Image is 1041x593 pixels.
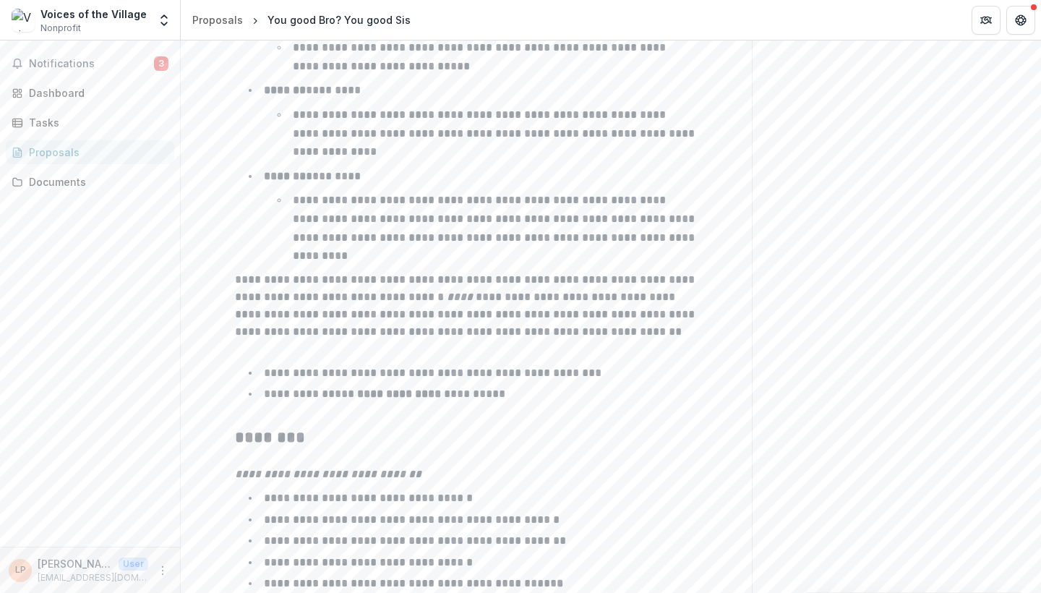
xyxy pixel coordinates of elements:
p: [EMAIL_ADDRESS][DOMAIN_NAME] [38,571,148,584]
div: Voices of the Village [40,7,147,22]
button: More [154,562,171,579]
div: Proposals [192,12,243,27]
a: Dashboard [6,81,174,105]
a: Tasks [6,111,174,135]
span: Notifications [29,58,154,70]
a: Documents [6,170,174,194]
button: Open entity switcher [154,6,174,35]
a: Proposals [187,9,249,30]
a: Proposals [6,140,174,164]
span: Nonprofit [40,22,81,35]
div: Documents [29,174,163,189]
div: Dashboard [29,85,163,101]
button: Get Help [1006,6,1035,35]
button: Partners [972,6,1001,35]
nav: breadcrumb [187,9,416,30]
button: Notifications3 [6,52,174,75]
div: Proposals [29,145,163,160]
div: Lillian Penn [15,566,26,575]
div: You good Bro? You good Sis [267,12,411,27]
p: [PERSON_NAME] [38,556,113,571]
div: Tasks [29,115,163,130]
p: User [119,558,148,571]
span: 3 [154,56,168,71]
img: Voices of the Village [12,9,35,32]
